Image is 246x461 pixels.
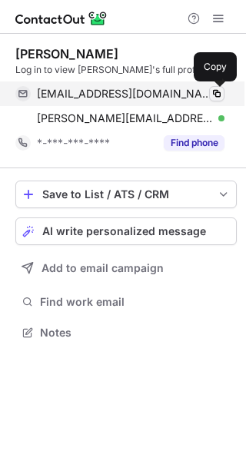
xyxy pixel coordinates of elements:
[40,295,231,309] span: Find work email
[15,217,237,245] button: AI write personalized message
[42,188,210,201] div: Save to List / ATS / CRM
[42,262,164,274] span: Add to email campaign
[164,135,224,151] button: Reveal Button
[15,9,108,28] img: ContactOut v5.3.10
[15,181,237,208] button: save-profile-one-click
[15,322,237,343] button: Notes
[15,291,237,313] button: Find work email
[37,111,213,125] span: [PERSON_NAME][EMAIL_ADDRESS][DOMAIN_NAME]
[37,87,213,101] span: [EMAIL_ADDRESS][DOMAIN_NAME]
[15,46,118,61] div: [PERSON_NAME]
[15,254,237,282] button: Add to email campaign
[42,225,206,237] span: AI write personalized message
[40,326,231,340] span: Notes
[15,63,237,77] div: Log in to view [PERSON_NAME]'s full profile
